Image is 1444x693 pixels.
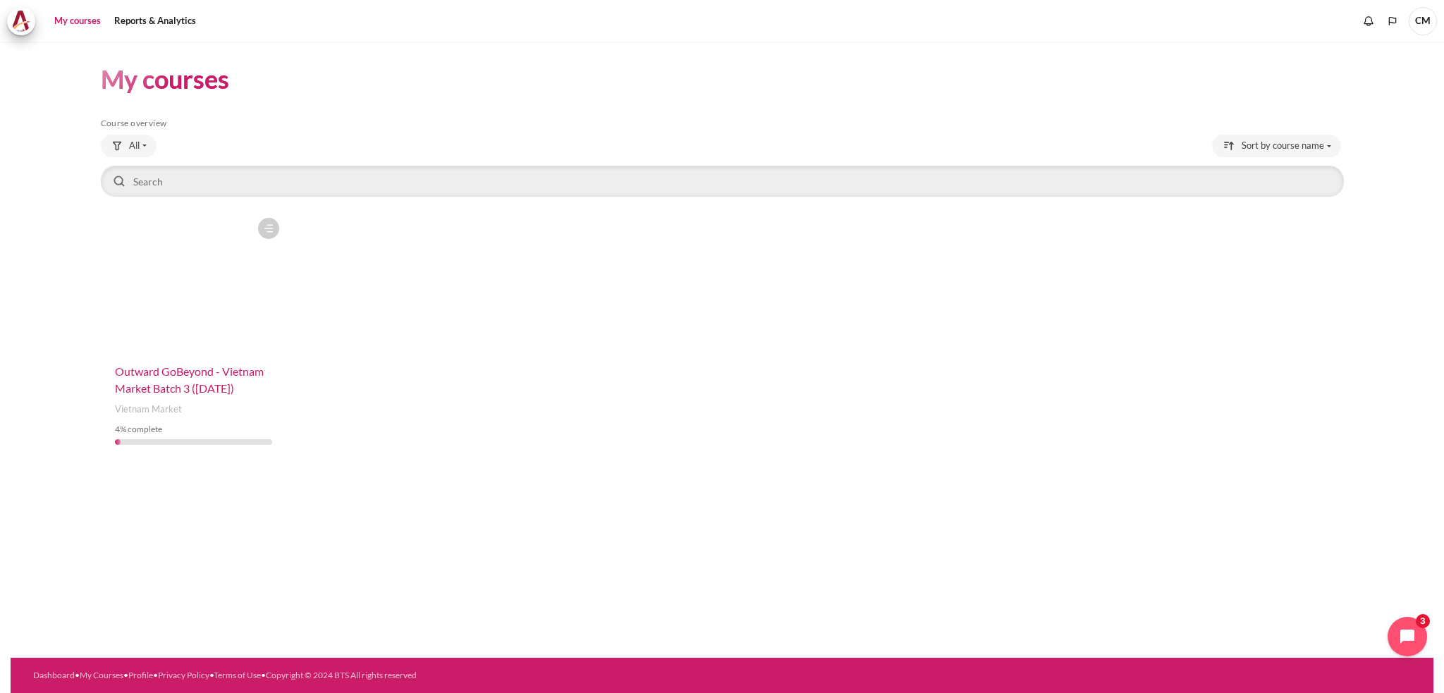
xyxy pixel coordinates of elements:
span: CM [1409,7,1437,35]
section: Content [11,42,1433,480]
span: All [129,139,140,153]
div: Show notification window with no new notifications [1358,11,1379,32]
a: Reports & Analytics [109,7,201,35]
a: Copyright © 2024 BTS All rights reserved [266,670,417,680]
button: Grouping drop-down menu [101,135,157,157]
img: Architeck [11,11,31,32]
a: Privacy Policy [158,670,209,680]
span: Vietnam Market [115,403,182,417]
a: My Courses [80,670,123,680]
span: Sort by course name [1242,139,1324,153]
a: Outward GoBeyond - Vietnam Market Batch 3 ([DATE]) [115,364,264,395]
div: • • • • • [33,669,809,682]
span: 4 [115,424,120,434]
input: Search [101,166,1344,197]
a: My courses [49,7,106,35]
a: Terms of Use [214,670,261,680]
a: Profile [128,670,153,680]
div: % complete [115,423,273,436]
button: Sorting drop-down menu [1212,135,1341,157]
h1: My courses [101,63,229,96]
div: Course overview controls [101,135,1344,200]
h5: Course overview [101,118,1344,129]
button: Languages [1382,11,1403,32]
a: Dashboard [33,670,75,680]
a: User menu [1409,7,1437,35]
a: Architeck Architeck [7,7,42,35]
